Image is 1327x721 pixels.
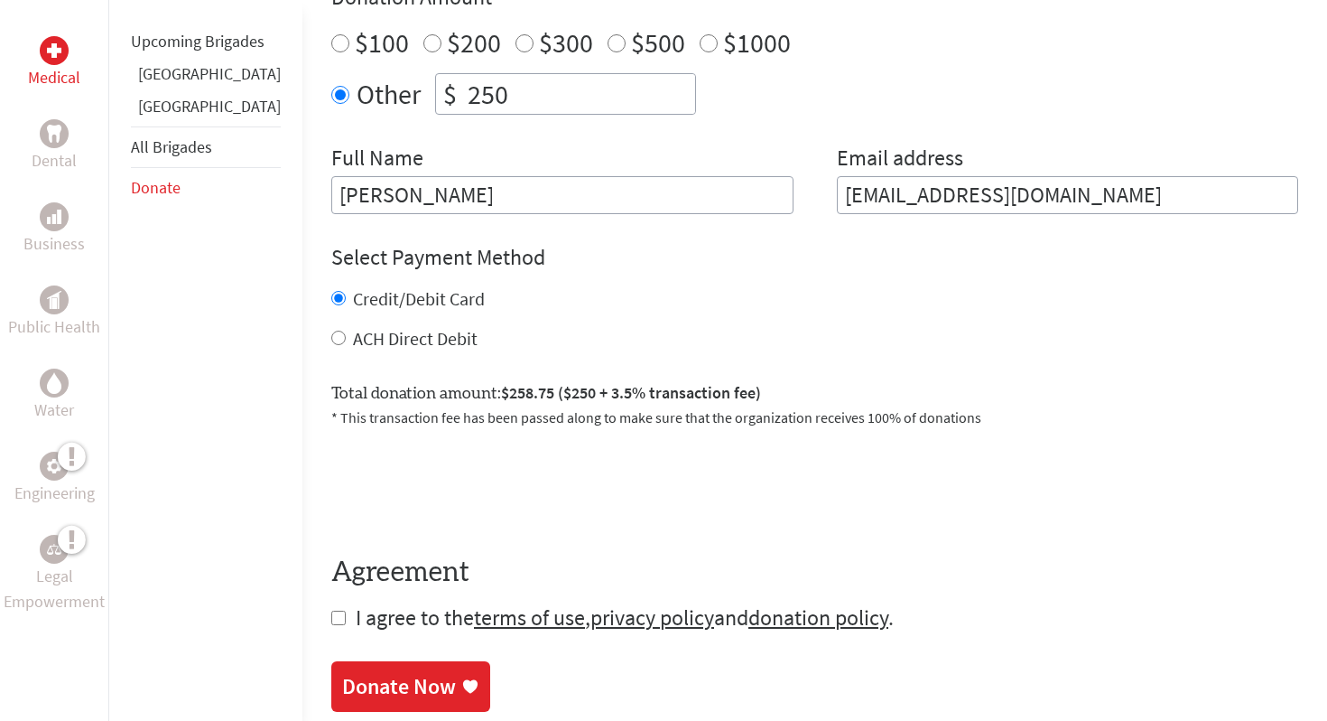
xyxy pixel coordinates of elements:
a: Donate [131,177,181,198]
label: $500 [631,25,685,60]
label: $200 [447,25,501,60]
img: Public Health [47,291,61,309]
label: $1000 [723,25,791,60]
a: MedicalMedical [28,36,80,90]
label: Other [357,73,421,115]
div: Water [40,369,69,398]
span: $258.75 ($250 + 3.5% transaction fee) [501,382,761,403]
a: Upcoming Brigades [131,31,264,51]
p: Water [34,398,74,423]
label: ACH Direct Debit [353,327,478,350]
a: DentalDental [32,119,77,173]
a: All Brigades [131,136,212,157]
li: All Brigades [131,126,281,168]
a: BusinessBusiness [23,202,85,257]
div: $ [436,74,464,114]
div: Engineering [40,452,69,481]
a: WaterWater [34,369,74,423]
span: I agree to the , and . [356,604,894,632]
input: Enter Full Name [331,176,793,214]
div: Dental [40,119,69,148]
a: [GEOGRAPHIC_DATA] [138,96,281,117]
input: Your Email [837,176,1299,214]
label: Email address [837,144,963,176]
label: Credit/Debit Card [353,287,485,310]
img: Business [47,210,61,224]
input: Enter Amount [464,74,695,114]
p: Legal Empowerment [4,564,105,614]
a: donation policy [748,604,888,632]
li: Upcoming Brigades [131,22,281,61]
div: Public Health [40,286,69,314]
div: Medical [40,36,69,65]
label: Total donation amount: [331,380,761,407]
div: Business [40,202,69,231]
a: Donate Now [331,661,490,712]
img: Dental [47,125,61,142]
p: Engineering [14,481,95,506]
h4: Select Payment Method [331,243,1298,272]
label: $300 [539,25,593,60]
p: Public Health [8,314,100,340]
label: Full Name [331,144,423,176]
a: Public HealthPublic Health [8,286,100,340]
img: Water [47,372,61,393]
div: Legal Empowerment [40,535,69,564]
img: Engineering [47,459,61,473]
p: Medical [28,65,80,90]
img: Medical [47,43,61,58]
li: Donate [131,168,281,208]
p: Business [23,231,85,257]
a: EngineeringEngineering [14,452,95,506]
h4: Agreement [331,557,1298,589]
li: Honduras [131,94,281,126]
a: Legal EmpowermentLegal Empowerment [4,535,105,614]
p: Dental [32,148,77,173]
iframe: reCAPTCHA [331,450,606,520]
li: Greece [131,61,281,94]
p: * This transaction fee has been passed along to make sure that the organization receives 100% of ... [331,407,1298,428]
div: Donate Now [342,672,456,701]
a: [GEOGRAPHIC_DATA] [138,63,281,84]
img: Legal Empowerment [47,544,61,555]
a: terms of use [474,604,585,632]
label: $100 [355,25,409,60]
a: privacy policy [590,604,714,632]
